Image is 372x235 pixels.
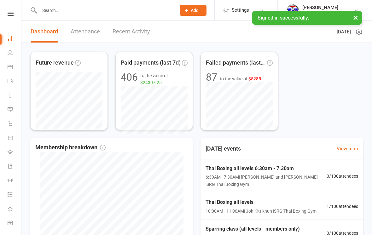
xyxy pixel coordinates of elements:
[206,225,324,233] span: Sparring class (all levels - members only)
[31,21,58,43] a: Dashboard
[8,89,22,103] a: Reports
[8,216,22,231] a: General attendance kiosk mode
[8,202,22,216] a: What's New
[121,58,181,67] span: Paid payments (last 7d)
[220,75,261,82] span: to the value of
[8,32,22,46] a: Dashboard
[8,75,22,89] a: Payments
[121,72,138,86] div: 406
[337,145,359,152] a: View more
[206,164,327,173] span: Thai Boxing all levels 6:30am - 7:30am
[206,174,327,188] span: 6:30AM - 7:30AM | [PERSON_NAME] and [PERSON_NAME] | SRG Thai Boxing Gym
[337,28,351,36] span: [DATE]
[287,4,299,17] img: thumb_image1718682644.png
[140,72,188,86] span: to the value of
[71,21,100,43] a: Attendance
[232,3,249,17] span: Settings
[248,76,261,81] span: $5285
[327,173,358,180] span: 0 / 100 attendees
[8,60,22,75] a: Calendar
[206,58,266,67] span: Failed payments (last 30d)
[350,11,361,24] button: ×
[327,203,358,210] span: 1 / 100 attendees
[38,6,171,15] input: Search...
[36,58,74,67] span: Future revenue
[302,10,345,16] div: SRG Thai Boxing Gym
[180,5,206,16] button: Add
[201,143,246,154] h3: [DATE] events
[8,131,22,146] a: Product Sales
[113,21,150,43] a: Recent Activity
[35,143,106,152] span: Membership breakdown
[206,198,317,206] span: Thai Boxing all levels
[258,15,309,21] span: Signed in successfully.
[206,208,317,215] span: 10:00AM - 11:00AM | Joh Kittikhun | SRG Thai Boxing Gym
[206,72,217,82] div: 87
[140,80,162,85] span: $24307.25
[302,5,345,10] div: [PERSON_NAME]
[191,8,199,13] span: Add
[8,46,22,60] a: People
